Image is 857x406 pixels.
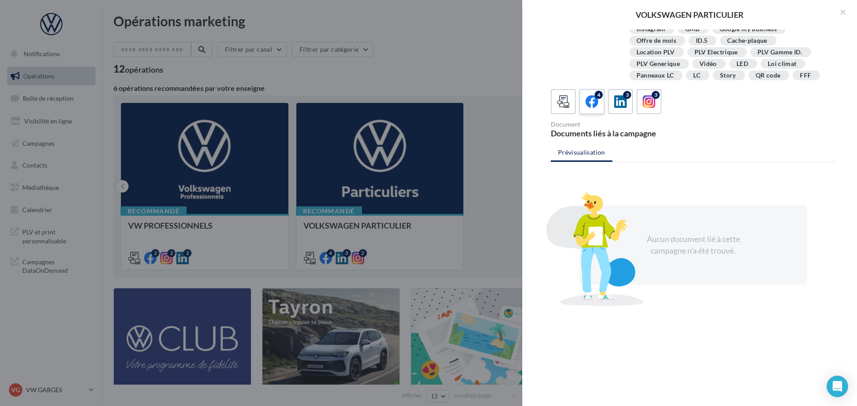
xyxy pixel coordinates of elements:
[736,61,748,67] div: LED
[652,91,660,99] div: 3
[757,49,803,56] div: PLV Gamme ID.
[800,72,811,79] div: FFF
[756,72,780,79] div: QR code
[768,61,797,67] div: Loi climat
[685,26,700,33] div: GMB
[551,121,690,127] div: Document
[637,26,666,33] div: Instagram
[637,72,674,79] div: Panneaux LC
[827,376,848,397] div: Open Intercom Messenger
[720,26,777,33] div: Google my business
[637,37,677,44] div: Offre de mois
[595,91,603,99] div: 4
[623,91,631,99] div: 3
[551,129,690,137] div: Documents liés à la campagne
[727,37,767,44] div: Cache-plaque
[699,61,717,67] div: Vidéo
[637,61,680,67] div: PLV Generique
[695,49,738,56] div: PLV Electrique
[637,234,750,256] div: Aucun document lié à cette campagne n'a été trouvé.
[637,49,675,56] div: Location PLV
[693,72,700,79] div: LC
[696,37,707,44] div: ID.5
[537,11,843,19] div: VOLKSWAGEN PARTICULIER
[720,72,736,79] div: Story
